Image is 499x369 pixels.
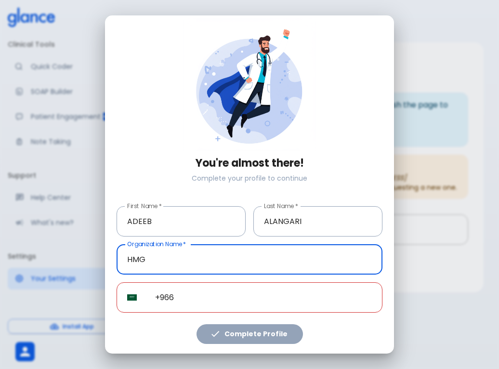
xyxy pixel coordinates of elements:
[117,206,246,237] input: Enter your first name
[117,157,382,170] h3: You're almost there!
[117,173,382,183] p: Complete your profile to continue
[253,206,382,237] input: Enter your last name
[117,244,382,275] input: Enter your organization name
[144,282,382,313] input: Phone Number
[183,18,316,151] img: doctor
[127,294,137,301] img: unknown
[123,289,141,306] button: Select country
